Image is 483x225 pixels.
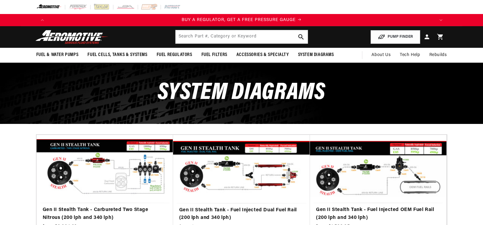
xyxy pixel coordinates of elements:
span: Fuel Cells, Tanks & Systems [87,52,147,58]
summary: Tech Help [395,48,424,62]
input: Search by Part Number, Category or Keyword [176,30,308,44]
a: Gen II Stealth Tank - Carbureted Two Stage Nitrous (200 lph and 340 lph) [43,206,167,222]
a: BUY A REGULATOR, GET A FREE PRESSURE GAUGE [48,17,435,23]
span: System Diagrams [158,81,325,105]
summary: System Diagrams [293,48,339,62]
span: About Us [371,53,391,57]
summary: Fuel Cells, Tanks & Systems [83,48,152,62]
a: About Us [367,48,395,62]
span: Accessories & Specialty [236,52,289,58]
summary: Fuel Filters [197,48,232,62]
span: Fuel & Water Pumps [36,52,79,58]
div: 1 of 4 [48,17,435,23]
summary: Fuel Regulators [152,48,197,62]
span: Tech Help [400,52,420,58]
span: Fuel Filters [201,52,227,58]
a: Gen II Stealth Tank - Fuel Injected OEM Fuel Rail (200 lph and 340 lph) [316,206,440,222]
summary: Fuel & Water Pumps [32,48,83,62]
summary: Rebuilds [425,48,452,62]
slideshow-component: Translation missing: en.sections.announcements.announcement_bar [21,14,462,26]
button: Translation missing: en.sections.announcements.next_announcement [435,14,447,26]
span: System Diagrams [298,52,334,58]
summary: Accessories & Specialty [232,48,293,62]
div: Announcement [48,17,435,23]
button: PUMP FINDER [371,30,420,44]
button: search button [294,30,308,44]
span: BUY A REGULATOR, GET A FREE PRESSURE GAUGE [182,18,296,22]
img: Aeromotive [34,30,110,44]
span: Rebuilds [429,52,447,58]
span: Fuel Regulators [157,52,192,58]
a: Gen II Stealth Tank - Fuel Injected Dual Fuel Rail (200 lph and 340 lph) [179,206,304,222]
button: Translation missing: en.sections.announcements.previous_announcement [36,14,48,26]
